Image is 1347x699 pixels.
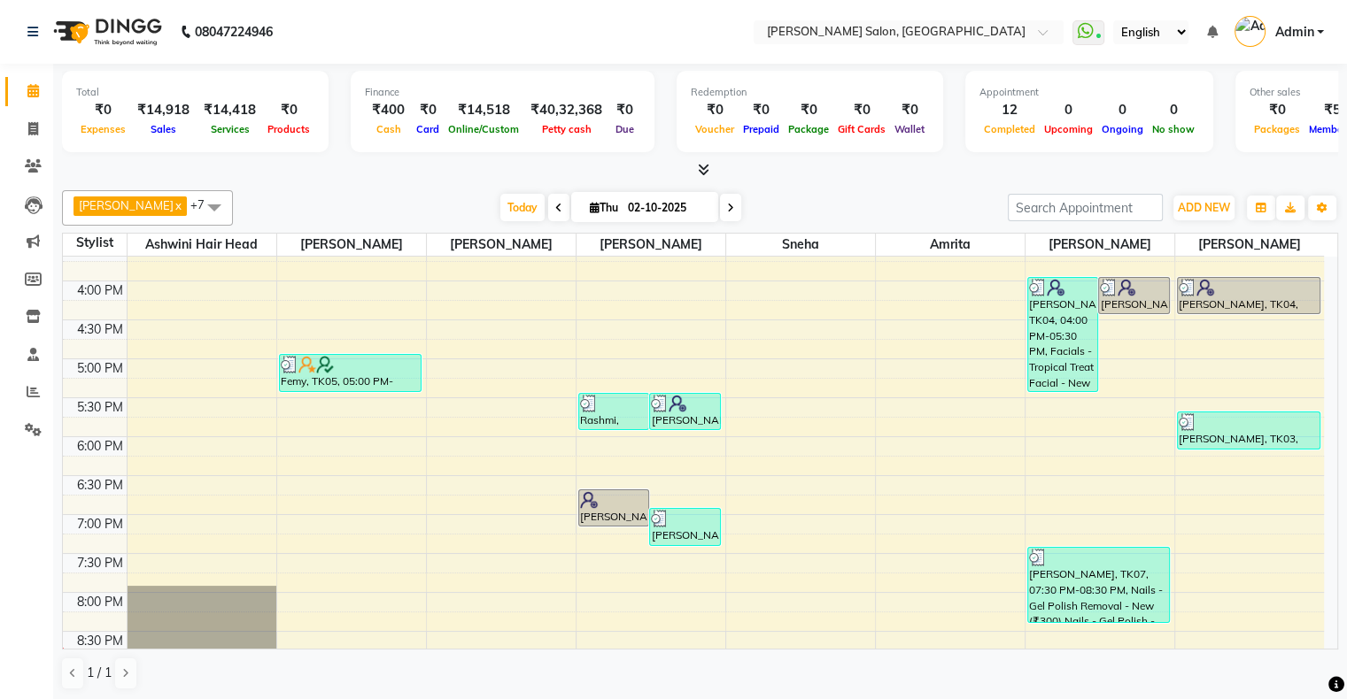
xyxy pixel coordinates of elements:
div: ₹0 [691,100,739,120]
div: 6:30 PM [74,476,127,495]
div: Finance [365,85,640,100]
div: [PERSON_NAME], TK06, 06:45 PM-07:15 PM, Nails - Acrylic Nails - New [579,490,649,526]
div: 0 [1148,100,1199,120]
div: 8:00 PM [74,593,127,611]
span: [PERSON_NAME] [577,234,725,256]
div: ₹40,32,368 [523,100,609,120]
div: 6:00 PM [74,437,127,456]
span: Expenses [76,123,130,135]
div: ₹0 [739,100,784,120]
div: ₹0 [263,100,314,120]
div: 8:30 PM [74,632,127,650]
span: Due [611,123,639,135]
div: ₹0 [412,100,444,120]
div: [PERSON_NAME], TK07, 07:30 PM-08:30 PM, Nails - Gel Polish Removal - New (₹300),Nails - Gel Polis... [1028,548,1170,622]
div: 0 [1040,100,1097,120]
span: 1 / 1 [87,664,112,682]
input: 2025-10-02 [623,195,711,221]
span: Wallet [890,123,929,135]
div: 0 [1097,100,1148,120]
div: [PERSON_NAME], TK07, 07:00 PM-07:30 PM, Nails - Stick On Nails - New (₹800) [650,509,720,545]
div: ₹0 [1250,100,1304,120]
input: Search Appointment [1008,194,1163,221]
span: Completed [979,123,1040,135]
span: Upcoming [1040,123,1097,135]
span: [PERSON_NAME] [1026,234,1174,256]
span: Prepaid [739,123,784,135]
span: [PERSON_NAME] [427,234,576,256]
span: +7 [190,197,218,211]
div: 4:00 PM [74,281,127,300]
div: ₹14,518 [444,100,523,120]
div: 5:00 PM [74,359,127,378]
span: [PERSON_NAME] [79,198,174,212]
div: ₹0 [833,100,890,120]
div: [PERSON_NAME], TK04, 04:00 PM-05:30 PM, Facials - Tropical Treat Facial - New (₹3500),Hair Cut - ... [1028,278,1098,391]
b: 08047224946 [195,7,273,57]
div: Femy, TK05, 05:00 PM-05:30 PM, Men'S Services - Men'S Haircut With Wash - New [280,355,422,391]
span: Ongoing [1097,123,1148,135]
div: 7:30 PM [74,554,127,572]
div: 7:00 PM [74,515,127,534]
div: Rashmi, TK03, 05:30 PM-06:00 PM, Nails - Gel Polish - New [579,394,649,429]
span: Sneha [726,234,875,256]
div: 4:30 PM [74,320,127,339]
div: Appointment [979,85,1199,100]
span: Amrita [876,234,1025,256]
img: Admin [1235,16,1266,47]
div: 5:30 PM [74,398,127,417]
div: ₹0 [76,100,130,120]
span: Thu [585,201,623,214]
div: ₹14,918 [130,100,197,120]
div: [PERSON_NAME], TK04, 05:30 PM-06:00 PM, Hair Spa - Oil Massage - 30 Mins - New (₹1000) [650,394,720,429]
div: Total [76,85,314,100]
div: ₹0 [784,100,833,120]
span: Ashwini Hair Head [128,234,276,256]
div: [PERSON_NAME], TK04, 04:00 PM-04:30 PM, Hair Cut - [DEMOGRAPHIC_DATA] Haircut (Includes Haircut &... [1178,278,1320,313]
img: logo [45,7,166,57]
div: Redemption [691,85,929,100]
div: 12 [979,100,1040,120]
a: x [174,198,182,212]
div: ₹0 [609,100,640,120]
span: [PERSON_NAME] [277,234,426,256]
span: Sales [146,123,181,135]
span: Admin [1274,23,1313,42]
div: ₹400 [365,100,412,120]
span: No show [1148,123,1199,135]
div: ₹0 [890,100,929,120]
div: [PERSON_NAME], TK03, 05:45 PM-06:15 PM, Hair Cut - [DEMOGRAPHIC_DATA] Haircut (Includes Haircut &... [1178,412,1320,449]
span: Card [412,123,444,135]
span: Services [206,123,254,135]
span: Petty cash [538,123,596,135]
span: Today [500,194,545,221]
span: Online/Custom [444,123,523,135]
span: ADD NEW [1178,201,1230,214]
div: Stylist [63,234,127,252]
span: Packages [1250,123,1304,135]
span: Cash [372,123,406,135]
span: [PERSON_NAME] [1175,234,1325,256]
span: Package [784,123,833,135]
div: [PERSON_NAME], TK04, 04:00 PM-04:30 PM, Facials - Clean Up - New [1099,278,1169,313]
span: Products [263,123,314,135]
span: Gift Cards [833,123,890,135]
span: Voucher [691,123,739,135]
div: ₹14,418 [197,100,263,120]
button: ADD NEW [1173,196,1235,220]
